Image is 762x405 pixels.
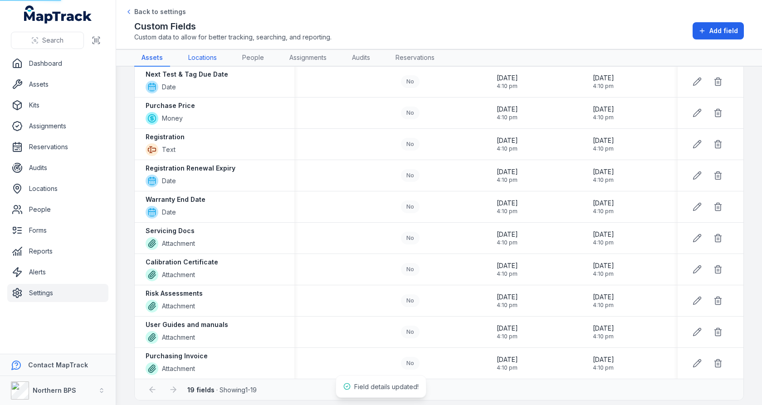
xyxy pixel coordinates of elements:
a: People [7,200,108,219]
time: 03/09/2025, 4:10:52 pm [593,199,614,215]
time: 03/09/2025, 4:10:52 pm [593,355,614,371]
span: 4:10 pm [497,176,518,184]
div: No [401,75,420,88]
span: 4:10 pm [593,239,614,246]
span: [DATE] [497,136,518,145]
time: 03/09/2025, 4:10:52 pm [497,261,518,278]
span: 4:10 pm [497,208,518,215]
span: 4:10 pm [593,302,614,309]
div: No [401,138,420,151]
a: MapTrack [24,5,92,24]
span: [DATE] [593,293,614,302]
strong: Servicing Docs [146,226,195,235]
span: 4:10 pm [593,208,614,215]
span: 4:10 pm [497,270,518,278]
span: Attachment [162,270,195,279]
strong: Calibration Certificate [146,258,218,267]
a: Alerts [7,263,108,281]
span: [DATE] [497,167,518,176]
a: Reservations [388,49,442,67]
time: 03/09/2025, 4:10:52 pm [593,324,614,340]
span: [DATE] [593,167,614,176]
span: Attachment [162,333,195,342]
span: 4:10 pm [593,176,614,184]
span: 4:10 pm [593,333,614,340]
time: 03/09/2025, 4:10:52 pm [593,136,614,152]
div: No [401,263,420,276]
time: 03/09/2025, 4:10:52 pm [497,73,518,90]
a: Back to settings [125,7,186,16]
span: · Showing 1 - 19 [187,386,257,394]
a: Reservations [7,138,108,156]
span: 4:10 pm [593,83,614,90]
a: People [235,49,271,67]
a: Assets [7,75,108,93]
time: 03/09/2025, 4:10:52 pm [593,105,614,121]
span: [DATE] [593,199,614,208]
strong: Risk Assessments [146,289,203,298]
time: 03/09/2025, 4:10:52 pm [593,73,614,90]
a: Audits [7,159,108,177]
time: 03/09/2025, 4:10:52 pm [497,293,518,309]
a: Kits [7,96,108,114]
button: Add field [693,22,744,39]
strong: Warranty End Date [146,195,205,204]
span: 4:10 pm [497,333,518,340]
a: Audits [345,49,377,67]
span: Attachment [162,302,195,311]
div: No [401,357,420,370]
span: [DATE] [593,230,614,239]
time: 03/09/2025, 4:10:52 pm [497,136,518,152]
time: 03/09/2025, 4:10:52 pm [497,199,518,215]
span: [DATE] [497,73,518,83]
time: 03/09/2025, 4:10:52 pm [593,293,614,309]
time: 03/09/2025, 4:10:52 pm [497,324,518,340]
span: 4:10 pm [497,114,518,121]
span: 4:10 pm [593,145,614,152]
span: Back to settings [134,7,186,16]
span: Attachment [162,239,195,248]
strong: Next Test & Tag Due Date [146,70,228,79]
span: [DATE] [497,261,518,270]
span: Add field [709,26,738,35]
a: Assignments [7,117,108,135]
span: [DATE] [593,136,614,145]
span: [DATE] [593,73,614,83]
strong: Purchase Price [146,101,195,110]
time: 03/09/2025, 4:10:52 pm [593,230,614,246]
strong: Purchasing Invoice [146,351,208,361]
span: 4:10 pm [497,302,518,309]
div: No [401,294,420,307]
strong: Northern BPS [33,386,76,394]
a: Assets [134,49,170,67]
span: [DATE] [593,355,614,364]
strong: Registration Renewal Expiry [146,164,235,173]
strong: User Guides and manuals [146,320,228,329]
span: Date [162,176,176,185]
span: [DATE] [593,261,614,270]
span: [DATE] [497,105,518,114]
a: Locations [7,180,108,198]
time: 03/09/2025, 4:10:52 pm [497,167,518,184]
span: [DATE] [497,355,518,364]
strong: Contact MapTrack [28,361,88,369]
div: No [401,169,420,182]
span: [DATE] [497,293,518,302]
span: 4:10 pm [593,364,614,371]
span: [DATE] [497,230,518,239]
div: No [401,232,420,244]
span: [DATE] [593,105,614,114]
div: No [401,200,420,213]
span: [DATE] [593,324,614,333]
span: [DATE] [497,324,518,333]
time: 03/09/2025, 4:10:52 pm [497,355,518,371]
span: Text [162,145,176,154]
time: 03/09/2025, 4:10:52 pm [593,167,614,184]
span: Attachment [162,364,195,373]
span: 4:10 pm [593,114,614,121]
button: Search [11,32,84,49]
span: 4:10 pm [497,239,518,246]
a: Locations [181,49,224,67]
span: 4:10 pm [497,145,518,152]
span: Date [162,83,176,92]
